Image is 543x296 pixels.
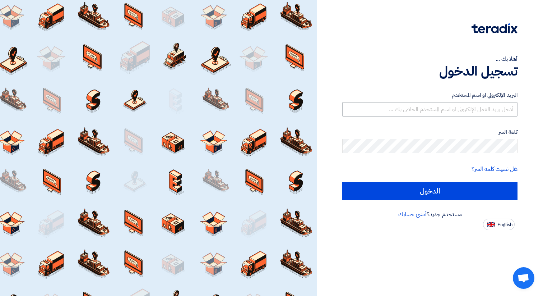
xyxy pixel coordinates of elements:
button: English [483,219,515,230]
div: Open chat [513,267,534,289]
div: مستخدم جديد؟ [342,210,518,219]
label: كلمة السر [342,128,518,136]
div: أهلا بك ... [342,55,518,63]
label: البريد الإلكتروني او اسم المستخدم [342,91,518,99]
h1: تسجيل الدخول [342,63,518,79]
a: أنشئ حسابك [398,210,427,219]
span: English [497,222,512,227]
input: الدخول [342,182,518,200]
img: en-US.png [487,222,495,227]
img: Teradix logo [472,23,518,33]
input: أدخل بريد العمل الإلكتروني او اسم المستخدم الخاص بك ... [342,102,518,117]
a: هل نسيت كلمة السر؟ [472,165,518,173]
